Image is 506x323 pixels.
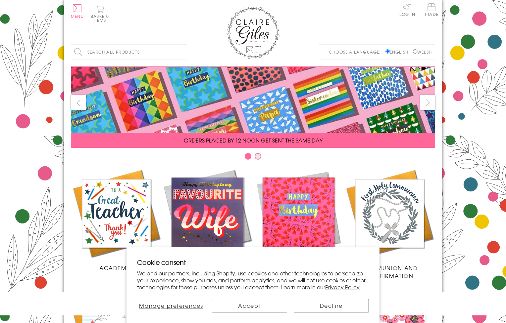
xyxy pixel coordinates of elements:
[94,13,109,23] span: 0 items
[180,45,187,60] input: Search
[91,5,109,22] button: Basket0 items
[245,153,251,160] button: Carousel Page 1 (Current Slide)
[139,302,203,309] span: Manage preferences
[385,49,412,55] label: English
[399,3,415,16] a: Log In
[71,153,435,163] div: Carousel Pagination
[227,7,279,59] img: Claire Giles Greetings Cards
[71,45,187,60] input: Search all products
[413,49,417,54] input: Welsh
[137,270,369,290] p: We and our partners, including Shopify, use cookies and other technologies to personalize your ex...
[212,299,287,312] button: Accept
[413,49,432,55] label: Welsh
[71,13,84,19] span: Menu
[71,168,162,272] a: Academic
[255,153,261,160] button: Carousel Page 2
[420,95,435,110] button: next
[294,299,369,312] button: Decline
[329,49,384,55] p: Choose a language:
[362,264,418,280] span: Communion and Confirmation
[99,264,133,272] span: Academic
[385,49,390,54] input: English
[425,3,438,18] a: Trade
[137,258,369,267] h2: Cookie consent
[71,95,86,110] button: prev
[253,168,344,272] a: Birthdays
[162,168,253,272] a: New Releases
[137,299,205,312] button: Manage preferences
[184,136,323,144] span: ORDERS PLACED BY 12 NOON GET SENT THE SAME DAY
[71,4,84,18] button: Menu
[425,3,438,16] span: Trade
[325,283,360,291] a: Privacy Policy
[344,168,435,280] a: Communion and Confirmation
